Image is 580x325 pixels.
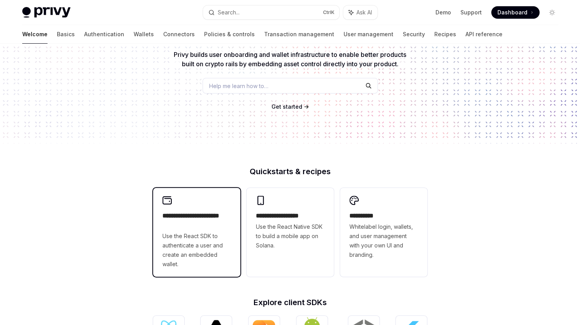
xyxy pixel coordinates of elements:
[162,231,231,269] span: Use the React SDK to authenticate a user and create an embedded wallet.
[460,9,482,16] a: Support
[57,25,75,44] a: Basics
[153,168,427,175] h2: Quickstarts & recipes
[204,25,255,44] a: Policies & controls
[271,103,302,111] a: Get started
[256,222,324,250] span: Use the React Native SDK to build a mobile app on Solana.
[343,5,377,19] button: Ask AI
[434,25,456,44] a: Recipes
[84,25,124,44] a: Authentication
[403,25,425,44] a: Security
[546,6,558,19] button: Toggle dark mode
[218,8,240,17] div: Search...
[340,188,427,277] a: **** *****Whitelabel login, wallets, and user management with your own UI and branding.
[134,25,154,44] a: Wallets
[163,25,195,44] a: Connectors
[203,5,339,19] button: Search...CtrlK
[22,25,48,44] a: Welcome
[497,9,527,16] span: Dashboard
[349,222,418,260] span: Whitelabel login, wallets, and user management with your own UI and branding.
[356,9,372,16] span: Ask AI
[435,9,451,16] a: Demo
[174,51,406,68] span: Privy builds user onboarding and wallet infrastructure to enable better products built on crypto ...
[153,299,427,306] h2: Explore client SDKs
[264,25,334,44] a: Transaction management
[22,7,71,18] img: light logo
[271,103,302,110] span: Get started
[465,25,502,44] a: API reference
[209,82,268,90] span: Help me learn how to…
[247,188,334,277] a: **** **** **** ***Use the React Native SDK to build a mobile app on Solana.
[323,9,335,16] span: Ctrl K
[491,6,539,19] a: Dashboard
[344,25,393,44] a: User management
